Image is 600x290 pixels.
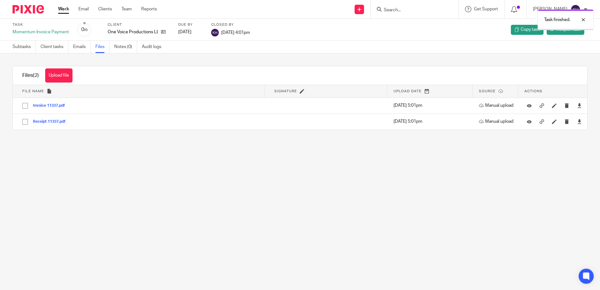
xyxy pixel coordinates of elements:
[394,118,469,125] p: [DATE] 5:01pm
[33,104,70,108] button: Invoice 11337.pdf
[40,41,68,53] a: Client tasks
[19,116,31,128] input: Select
[479,89,496,93] span: Source
[45,68,72,83] button: Upload file
[78,6,89,12] a: Email
[544,17,570,23] p: Task finished.
[73,41,91,53] a: Emails
[22,89,44,93] span: File name
[211,22,250,27] label: Closed by
[394,89,421,93] span: Upload date
[33,73,39,78] span: (2)
[33,120,70,124] button: Receipt 11337.pdf
[22,72,39,79] h1: Files
[13,5,44,13] img: Pixie
[274,89,297,93] span: Signature
[19,100,31,112] input: Select
[577,118,582,125] a: Download
[394,102,469,109] p: [DATE] 5:01pm
[479,118,515,125] p: Manual upload
[142,41,166,53] a: Audit logs
[121,6,132,12] a: Team
[178,22,203,27] label: Due by
[178,29,203,35] div: [DATE]
[571,4,581,14] img: svg%3E
[524,89,543,93] span: Actions
[13,41,36,53] a: Subtasks
[84,28,88,32] small: /0
[98,6,112,12] a: Clients
[479,102,515,109] p: Manual upload
[141,6,157,12] a: Reports
[577,102,582,109] a: Download
[58,6,69,12] a: Work
[108,22,170,27] label: Client
[95,41,110,53] a: Files
[13,29,69,35] div: Momentum Invoice Payment
[108,29,158,35] p: One Voice Productions LLC
[81,26,88,33] div: 0
[221,30,250,35] span: [DATE] 4:01pm
[13,22,69,27] label: Task
[114,41,137,53] a: Notes (0)
[211,29,219,36] img: svg%3E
